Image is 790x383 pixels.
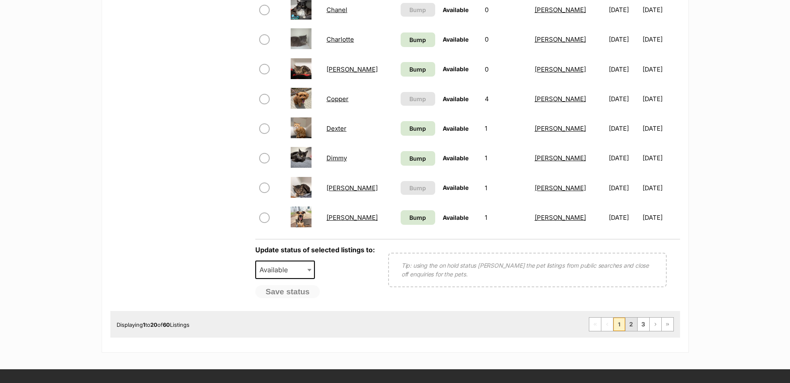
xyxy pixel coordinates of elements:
[255,246,375,254] label: Update status of selected listings to:
[481,85,531,113] td: 4
[443,6,469,13] span: Available
[643,174,679,202] td: [DATE]
[606,114,642,143] td: [DATE]
[326,95,349,103] a: Copper
[409,95,426,103] span: Bump
[601,318,613,331] span: Previous page
[409,5,426,14] span: Bump
[481,55,531,84] td: 0
[409,65,426,74] span: Bump
[589,318,601,331] span: First page
[443,214,469,221] span: Available
[606,85,642,113] td: [DATE]
[401,121,435,136] a: Bump
[443,184,469,191] span: Available
[643,203,679,232] td: [DATE]
[481,174,531,202] td: 1
[535,184,586,192] a: [PERSON_NAME]
[150,321,157,328] strong: 20
[535,65,586,73] a: [PERSON_NAME]
[613,318,625,331] span: Page 1
[606,203,642,232] td: [DATE]
[409,124,426,133] span: Bump
[643,114,679,143] td: [DATE]
[535,35,586,43] a: [PERSON_NAME]
[481,25,531,54] td: 0
[589,317,674,331] nav: Pagination
[606,144,642,172] td: [DATE]
[409,35,426,44] span: Bump
[326,124,346,132] a: Dexter
[326,65,378,73] a: [PERSON_NAME]
[443,125,469,132] span: Available
[443,65,469,72] span: Available
[443,95,469,102] span: Available
[409,213,426,222] span: Bump
[255,285,320,298] button: Save status
[401,92,435,106] button: Bump
[535,95,586,103] a: [PERSON_NAME]
[606,25,642,54] td: [DATE]
[643,85,679,113] td: [DATE]
[401,62,435,77] a: Bump
[535,6,586,14] a: [PERSON_NAME]
[626,318,637,331] a: Page 2
[326,154,347,162] a: Dimmy
[481,203,531,232] td: 1
[638,318,649,331] a: Page 3
[163,321,170,328] strong: 60
[401,32,435,47] a: Bump
[401,3,435,17] button: Bump
[443,36,469,43] span: Available
[643,25,679,54] td: [DATE]
[662,318,673,331] a: Last page
[401,151,435,166] a: Bump
[326,184,378,192] a: [PERSON_NAME]
[535,124,586,132] a: [PERSON_NAME]
[409,184,426,192] span: Bump
[443,154,469,162] span: Available
[117,321,189,328] span: Displaying to of Listings
[650,318,661,331] a: Next page
[481,144,531,172] td: 1
[401,210,435,225] a: Bump
[535,154,586,162] a: [PERSON_NAME]
[326,6,347,14] a: Chanel
[481,114,531,143] td: 1
[143,321,145,328] strong: 1
[401,181,435,195] button: Bump
[326,214,378,221] a: [PERSON_NAME]
[256,264,296,276] span: Available
[643,144,679,172] td: [DATE]
[401,261,653,279] p: Tip: using the on hold status [PERSON_NAME] the pet listings from public searches and close off e...
[643,55,679,84] td: [DATE]
[255,261,315,279] span: Available
[606,174,642,202] td: [DATE]
[409,154,426,163] span: Bump
[326,35,354,43] a: Charlotte
[535,214,586,221] a: [PERSON_NAME]
[606,55,642,84] td: [DATE]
